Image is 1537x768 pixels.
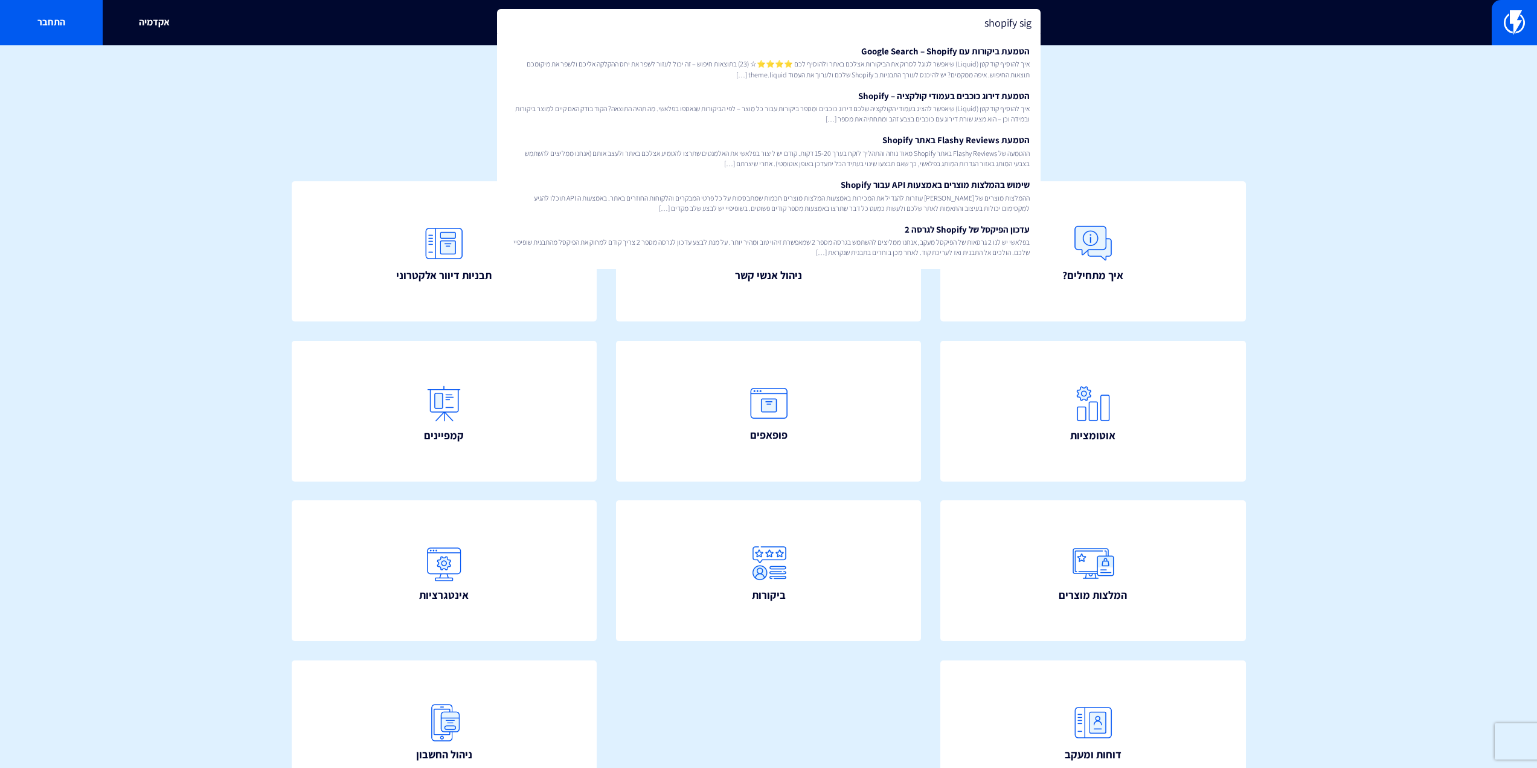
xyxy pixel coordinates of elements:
[503,40,1035,85] a: הטמעת ביקורות עם Google Search – Shopifyאיך להוסיף קוד קטן (Liquid) שיאפשר לגוגל לסרוק את הביקורו...
[503,173,1035,218] a: שימוש בהמלצות מוצרים באמצעות API עבור Shopifyההמלצות מוצרים של [PERSON_NAME] עוזרות להגדיל את המכ...
[508,59,1030,79] span: איך להוסיף קוד קטן (Liquid) שיאפשר לגוגל לסרוק את הביקורות אצלכם באתר ולהוסיף לכם ⭐️⭐️⭐️⭐️☆ (23) ...
[292,500,597,641] a: אינטגרציות
[419,587,469,603] span: אינטגרציות
[616,500,922,641] a: ביקורות
[508,148,1030,169] span: ההטמעה של Flashy Reviews באתר Shopify מאוד נוחה והתהליך לוקח בערך 15-20 דקות. קודם יש ליצור בפלאש...
[497,9,1041,37] input: חיפוש מהיר...
[424,428,464,444] span: קמפיינים
[508,103,1030,124] span: איך להוסיף קוד קטן (Liquid) שיאפשר להציג בעמודי הקולקציה שלכם דירוג כוכבים ומספר ביקורות עבור כל ...
[503,85,1035,129] a: הטמעת דירוג כוכבים בעמודי קולקציה – Shopifyאיך להוסיף קוד קטן (Liquid) שיאפשר להציג בעמודי הקולקצ...
[508,193,1030,213] span: ההמלצות מוצרים של [PERSON_NAME] עוזרות להגדיל את המכירות באמצעות המלצות מוצרים חכמות שמתבססות על ...
[616,341,922,482] a: פופאפים
[503,129,1035,173] a: הטמעת Flashy Reviews באתר Shopifyההטמעה של Flashy Reviews באתר Shopify מאוד נוחה והתהליך לוקח בער...
[396,268,492,283] span: תבניות דיוור אלקטרוני
[735,268,802,283] span: ניהול אנשי קשר
[750,427,788,443] span: פופאפים
[1065,747,1121,763] span: דוחות ומעקב
[416,747,472,763] span: ניהול החשבון
[1070,428,1115,444] span: אוטומציות
[940,181,1246,322] a: איך מתחילים?
[940,341,1246,482] a: אוטומציות
[752,587,786,603] span: ביקורות
[18,63,1519,88] h1: איך אפשר לעזור?
[503,218,1035,263] a: עדכון הפיקסל של Shopify לגרסה 2בפלאשי יש לנו 2 גרסאות של הפיקסל מעקב, אנחנו ממליצים להשתמש בגרסה ...
[292,181,597,322] a: תבניות דיוור אלקטרוני
[1062,268,1123,283] span: איך מתחילים?
[940,500,1246,641] a: המלצות מוצרים
[1059,587,1127,603] span: המלצות מוצרים
[508,237,1030,257] span: בפלאשי יש לנו 2 גרסאות של הפיקסל מעקב, אנחנו ממליצים להשתמש בגרסה מספר 2 שמאפשרת זיהוי טוב ומהיר ...
[292,341,597,482] a: קמפיינים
